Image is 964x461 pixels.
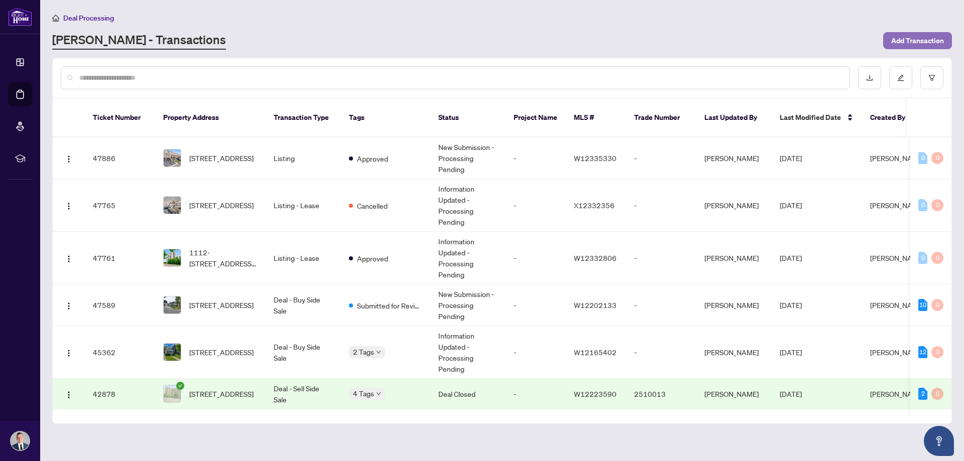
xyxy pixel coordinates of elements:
[626,98,696,137] th: Trade Number
[65,202,73,210] img: Logo
[920,66,943,89] button: filter
[780,201,802,210] span: [DATE]
[61,197,77,213] button: Logo
[931,199,943,211] div: 0
[61,344,77,360] button: Logo
[164,296,181,314] img: thumbnail-img
[780,112,841,123] span: Last Modified Date
[696,232,772,284] td: [PERSON_NAME]
[189,299,254,311] span: [STREET_ADDRESS]
[61,150,77,166] button: Logo
[780,348,802,357] span: [DATE]
[918,346,927,358] div: 12
[626,232,696,284] td: -
[696,326,772,379] td: [PERSON_NAME]
[164,385,181,402] img: thumbnail-img
[918,388,927,400] div: 2
[61,250,77,266] button: Logo
[931,152,943,164] div: 0
[574,389,617,398] span: W12223590
[506,98,566,137] th: Project Name
[430,98,506,137] th: Status
[376,391,381,396] span: down
[931,299,943,311] div: 0
[341,98,430,137] th: Tags
[626,379,696,409] td: 2510013
[870,253,924,262] span: [PERSON_NAME]
[931,388,943,400] div: 0
[85,284,155,326] td: 47589
[164,344,181,361] img: thumbnail-img
[266,98,341,137] th: Transaction Type
[780,389,802,398] span: [DATE]
[376,350,381,355] span: down
[357,200,388,211] span: Cancelled
[506,232,566,284] td: -
[85,232,155,284] td: 47761
[889,66,912,89] button: edit
[626,326,696,379] td: -
[353,388,374,399] span: 4 Tags
[266,284,341,326] td: Deal - Buy Side Sale
[626,179,696,232] td: -
[918,152,927,164] div: 0
[11,431,30,450] img: Profile Icon
[52,32,226,50] a: [PERSON_NAME] - Transactions
[52,15,59,22] span: home
[65,255,73,263] img: Logo
[772,98,862,137] th: Last Modified Date
[696,179,772,232] td: [PERSON_NAME]
[696,379,772,409] td: [PERSON_NAME]
[870,153,924,163] span: [PERSON_NAME]
[883,32,952,49] button: Add Transaction
[189,152,254,164] span: [STREET_ADDRESS]
[780,253,802,262] span: [DATE]
[189,247,258,269] span: 1112-[STREET_ADDRESS][PERSON_NAME]
[189,347,254,358] span: [STREET_ADDRESS]
[189,388,254,399] span: [STREET_ADDRESS]
[897,74,904,81] span: edit
[924,426,954,456] button: Open asap
[696,98,772,137] th: Last Updated By
[626,137,696,179] td: -
[266,137,341,179] td: Listing
[357,253,388,264] span: Approved
[85,98,155,137] th: Ticket Number
[430,179,506,232] td: Information Updated - Processing Pending
[164,249,181,266] img: thumbnail-img
[85,137,155,179] td: 47886
[357,300,422,311] span: Submitted for Review
[357,153,388,164] span: Approved
[430,137,506,179] td: New Submission - Processing Pending
[85,379,155,409] td: 42878
[85,179,155,232] td: 47765
[266,179,341,232] td: Listing - Lease
[866,74,873,81] span: download
[61,386,77,402] button: Logo
[65,349,73,357] img: Logo
[266,232,341,284] td: Listing - Lease
[574,348,617,357] span: W12165402
[870,348,924,357] span: [PERSON_NAME]
[928,74,935,81] span: filter
[931,252,943,264] div: 0
[65,391,73,399] img: Logo
[696,284,772,326] td: [PERSON_NAME]
[65,302,73,310] img: Logo
[430,232,506,284] td: Information Updated - Processing Pending
[862,98,922,137] th: Created By
[931,346,943,358] div: 0
[176,382,184,390] span: check-circle
[61,297,77,313] button: Logo
[780,300,802,310] span: [DATE]
[891,33,944,49] span: Add Transaction
[696,137,772,179] td: [PERSON_NAME]
[430,326,506,379] td: Information Updated - Processing Pending
[780,153,802,163] span: [DATE]
[63,14,114,23] span: Deal Processing
[918,299,927,311] div: 10
[430,379,506,409] td: Deal Closed
[189,200,254,211] span: [STREET_ADDRESS]
[266,326,341,379] td: Deal - Buy Side Sale
[8,8,32,26] img: logo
